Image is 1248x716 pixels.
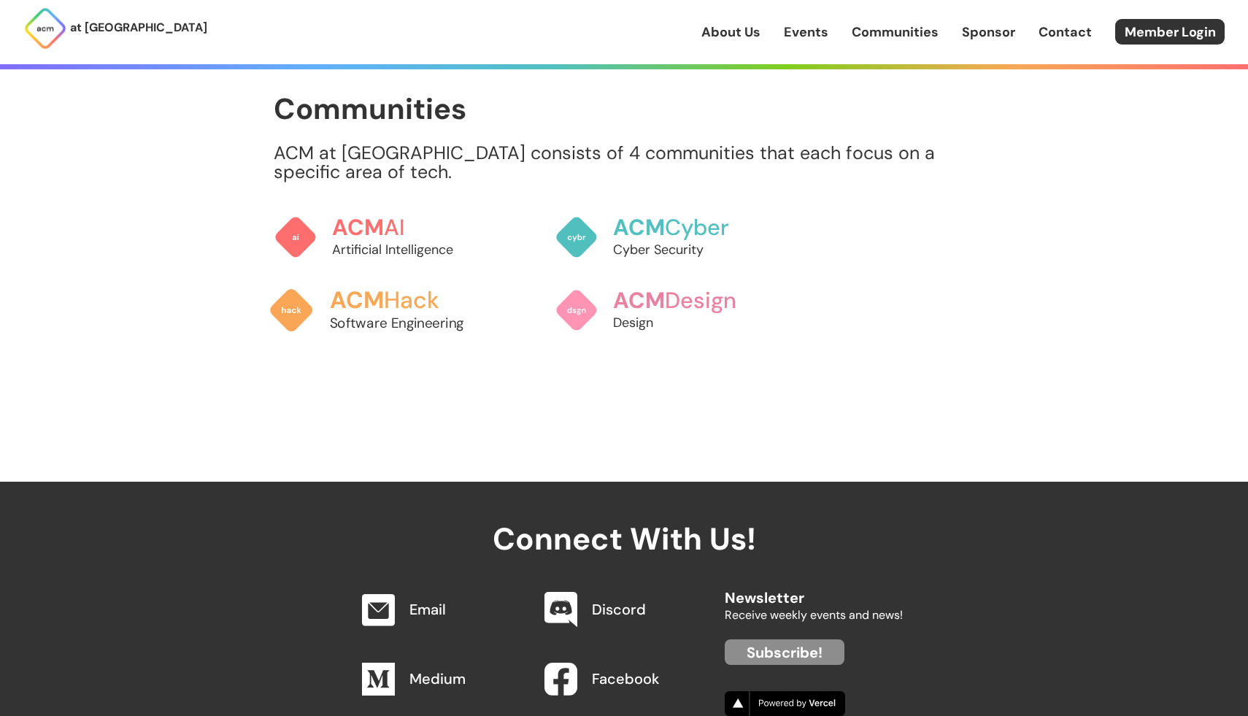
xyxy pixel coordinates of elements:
[592,600,646,619] a: Discord
[725,691,845,716] img: Vercel
[332,240,485,259] p: Artificial Intelligence
[330,288,491,313] h3: Hack
[269,287,315,333] img: ACM Hack
[362,594,395,626] img: Email
[23,7,67,50] img: ACM Logo
[332,215,485,240] h3: AI
[1115,19,1225,45] a: Member Login
[725,575,903,606] h2: Newsletter
[274,201,485,274] a: ACMAIArtificial Intelligence
[409,669,466,688] a: Medium
[555,215,598,259] img: ACM Cyber
[592,669,660,688] a: Facebook
[555,274,766,347] a: ACMDesignDesign
[701,23,760,42] a: About Us
[274,93,974,125] h1: Communities
[1039,23,1092,42] a: Contact
[725,639,844,665] a: Subscribe!
[23,7,207,50] a: at [GEOGRAPHIC_DATA]
[613,313,766,332] p: Design
[70,18,207,37] p: at [GEOGRAPHIC_DATA]
[274,215,317,259] img: ACM AI
[725,606,903,625] p: Receive weekly events and news!
[613,288,766,313] h3: Design
[784,23,828,42] a: Events
[962,23,1015,42] a: Sponsor
[613,240,766,259] p: Cyber Security
[544,592,577,628] img: Discord
[613,213,665,242] span: ACM
[613,286,665,315] span: ACM
[555,201,766,274] a: ACMCyberCyber Security
[269,272,491,348] a: ACMHackSoftware Engineering
[555,288,598,332] img: ACM Design
[345,482,903,556] h2: Connect With Us!
[362,663,395,696] img: Medium
[330,285,385,315] span: ACM
[332,213,384,242] span: ACM
[330,313,491,333] p: Software Engineering
[274,144,974,182] p: ACM at [GEOGRAPHIC_DATA] consists of 4 communities that each focus on a specific area of tech.
[544,663,577,696] img: Facebook
[409,600,446,619] a: Email
[613,215,766,240] h3: Cyber
[852,23,939,42] a: Communities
